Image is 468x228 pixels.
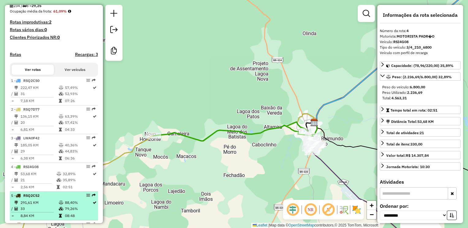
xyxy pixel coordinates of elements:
div: Valor total: [386,153,429,158]
span: 4 - [11,164,39,169]
i: Total de Atividades [14,207,18,211]
td: 33 [20,206,58,212]
img: ASANORTE - SAO RAIMUNDO [310,119,318,127]
em: Rota exportada [92,107,96,111]
td: 04:33 [65,127,92,133]
i: Rota otimizada [93,115,96,118]
i: Total de Atividades [10,4,13,8]
strong: 4 [406,28,409,33]
a: Jornada Motorista: 10:30 [380,162,461,171]
td: 40,36% [65,142,92,148]
a: Rotas [10,52,21,57]
td: 2,56 KM [20,184,56,190]
i: % de utilização da cubagem [57,178,61,182]
i: % de utilização da cubagem [59,149,63,153]
h4: Informações da rota selecionada [380,12,461,18]
strong: 2.236,69 [407,90,422,95]
i: Distância Total [14,115,18,118]
td: = [11,155,14,161]
strong: 61,09% [53,9,67,13]
img: Fluxo de ruas [339,205,349,215]
em: Rota exportada [92,193,96,197]
td: 44,83% [65,148,92,154]
em: Opções [86,136,90,140]
strong: 330,00 [410,142,422,146]
a: Distância Total:53,68 KM [380,117,461,125]
span: Ocupação média da frota: [10,9,52,13]
div: Tipo do veículo: [380,45,461,50]
a: Zoom in [367,201,376,210]
span: 3 - [11,136,40,140]
i: Total de Atividades [14,121,18,124]
em: Opções [86,165,90,168]
span: RSH9C97 [23,222,40,226]
div: Total: [382,95,458,101]
i: Distância Total [14,201,18,204]
span: Total de atividades: [386,131,424,135]
td: 06:36 [65,155,92,161]
span: 2 - [11,107,40,112]
td: 88,40% [65,200,92,206]
span: − [370,211,374,218]
a: Capacidade: (78,96/220,00) 35,89% [380,61,461,69]
td: 7,18 KM [20,98,58,104]
i: Tempo total em rota [59,128,62,131]
td: 08:48 [65,213,92,219]
span: RSQ7D77 [23,107,40,112]
span: Ocultar NR [303,202,318,217]
td: = [11,213,14,219]
i: Rota otimizada [93,143,96,147]
td: / [11,206,14,212]
a: Zoom out [367,210,376,219]
button: Ordem crescente [447,211,457,220]
span: + [370,201,374,209]
i: % de utilização do peso [59,86,63,90]
td: 63,39% [65,113,92,120]
td: = [11,98,14,104]
em: Opções [86,107,90,111]
i: Distância Total [14,172,18,176]
td: / [11,148,14,154]
em: Rota exportada [92,136,96,140]
span: Peso do veículo: [382,85,425,89]
strong: RSI4G08 [393,39,409,44]
i: Rota otimizada [93,86,96,90]
strong: 29,25 [32,3,41,8]
strong: 3/4_210_6800 [406,45,432,50]
div: Motorista: [380,34,461,39]
em: Opções [86,222,90,226]
span: RSQ2C52 [23,193,40,198]
i: Distância Total [14,143,18,147]
div: Map data © contributors,© 2025 TomTom, Microsoft [251,223,380,228]
td: 31 [20,91,58,97]
span: Capacidade: (78,96/220,00) 35,89% [391,63,454,68]
div: 234 / 8 = [10,3,98,9]
i: % de utilização do peso [59,115,63,118]
td: 6,81 KM [20,127,58,133]
td: 57,41% [65,120,92,126]
strong: 4.563,31 [391,96,407,100]
i: Tempo total em rota [59,156,62,160]
strong: 2 [49,19,51,25]
td: 8,84 KM [20,213,58,219]
i: Tempo total em rota [59,214,62,218]
strong: 0 [57,35,60,40]
em: Média calculada utilizando a maior ocupação (%Peso ou %Cubagem) de cada rota da sessão. Rotas cro... [68,9,71,13]
a: Tempo total em rota: 02:51 [380,106,461,114]
td: 29 [20,148,58,154]
a: Exportar sessão [108,24,120,37]
td: = [11,184,14,190]
a: Exibir filtros [360,7,372,20]
i: Total de Atividades [14,149,18,153]
span: Tempo total em rota: 02:51 [391,108,437,112]
td: / [11,91,14,97]
button: Ver rotas [12,64,54,75]
h4: Clientes Priorizados NR: [10,35,98,40]
a: Peso: (2.236,69/6.800,00) 32,89% [380,72,461,81]
div: Veículo com perfil de recarga [380,50,461,56]
a: Nova sessão e pesquisa [108,7,120,21]
span: 5 - [11,193,40,198]
div: Jornada Motorista: 10:30 [386,164,430,170]
td: = [11,127,14,133]
span: LWA0F42 [23,136,40,140]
